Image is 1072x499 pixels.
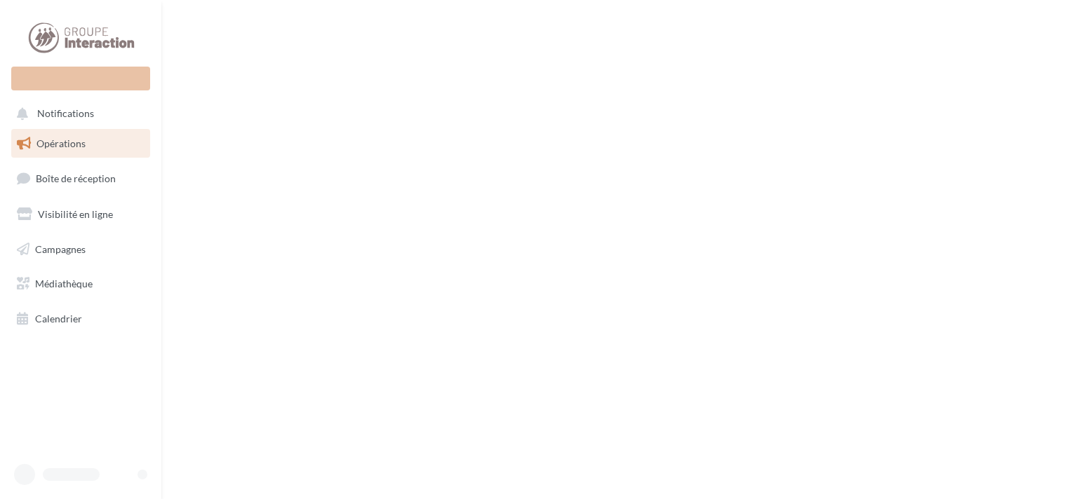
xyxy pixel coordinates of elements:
[38,208,113,220] span: Visibilité en ligne
[37,108,94,120] span: Notifications
[11,67,150,90] div: Nouvelle campagne
[36,172,116,184] span: Boîte de réception
[35,278,93,289] span: Médiathèque
[8,269,153,299] a: Médiathèque
[8,163,153,193] a: Boîte de réception
[35,242,86,254] span: Campagnes
[8,200,153,229] a: Visibilité en ligne
[8,129,153,158] a: Opérations
[35,313,82,324] span: Calendrier
[8,235,153,264] a: Campagnes
[8,304,153,334] a: Calendrier
[36,137,86,149] span: Opérations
